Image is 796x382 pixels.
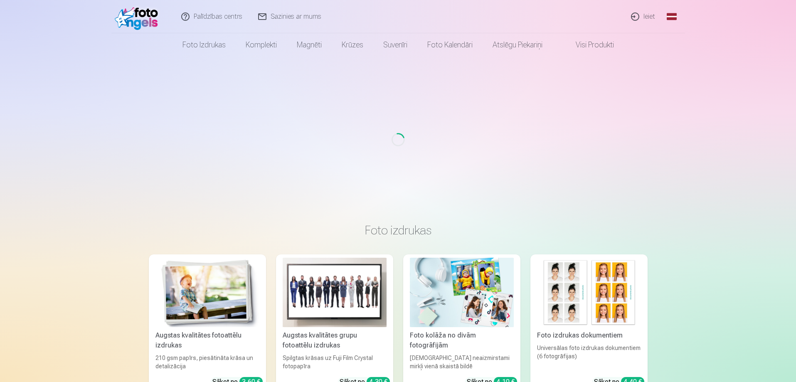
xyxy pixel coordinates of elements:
h3: Foto izdrukas [155,223,641,238]
img: Augstas kvalitātes fotoattēlu izdrukas [155,258,259,327]
div: Spilgtas krāsas uz Fuji Film Crystal fotopapīra [279,354,390,370]
a: Visi produkti [552,33,624,57]
div: Universālas foto izdrukas dokumentiem (6 fotogrāfijas) [534,344,644,370]
a: Foto izdrukas [173,33,236,57]
div: Augstas kvalitātes grupu fotoattēlu izdrukas [279,330,390,350]
img: Augstas kvalitātes grupu fotoattēlu izdrukas [283,258,387,327]
div: Foto izdrukas dokumentiem [534,330,644,340]
div: [DEMOGRAPHIC_DATA] neaizmirstami mirkļi vienā skaistā bildē [407,354,517,370]
div: Augstas kvalitātes fotoattēlu izdrukas [152,330,263,350]
img: Foto kolāža no divām fotogrāfijām [410,258,514,327]
a: Magnēti [287,33,332,57]
div: 210 gsm papīrs, piesātināta krāsa un detalizācija [152,354,263,370]
a: Foto kalendāri [417,33,483,57]
div: Foto kolāža no divām fotogrāfijām [407,330,517,350]
a: Krūzes [332,33,373,57]
a: Atslēgu piekariņi [483,33,552,57]
img: Foto izdrukas dokumentiem [537,258,641,327]
a: Suvenīri [373,33,417,57]
img: /fa1 [115,3,163,30]
a: Komplekti [236,33,287,57]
